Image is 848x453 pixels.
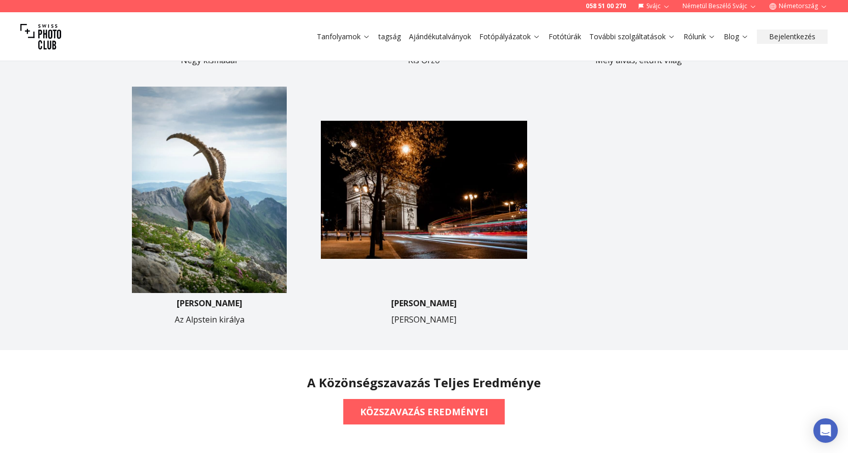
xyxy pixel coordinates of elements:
[549,32,581,42] a: Fotótúrák
[106,87,313,293] img: image
[544,30,585,44] button: Fotótúrák
[769,32,815,41] font: Bejelentkezés
[779,2,818,10] font: Németország
[343,399,505,424] button: KÖZSZAVAZÁS EREDMÉNYEI
[391,298,457,309] font: [PERSON_NAME]
[177,298,242,309] font: [PERSON_NAME]
[313,30,374,44] button: Tanfolyamok
[724,32,739,41] font: Blog
[409,32,471,41] font: Ajándékutalványok
[595,55,682,66] font: Mély alvás, eltűnt világ
[374,30,405,44] button: tagság
[757,30,828,44] button: Bejelentkezés
[589,32,666,41] font: További szolgáltatások
[317,32,370,42] a: Tanfolyamok
[317,32,361,41] font: Tanfolyamok
[378,32,401,42] a: tagság
[307,374,541,391] font: A közönségszavazás teljes eredménye
[724,32,749,42] a: Blog
[683,32,716,42] a: Rólunk
[586,2,626,10] a: 058 51 00 270
[391,314,456,325] font: [PERSON_NAME]
[409,32,471,42] a: Ajándékutalványok
[813,418,838,443] div: Open Intercom Messenger
[479,32,540,42] a: Fotópályázatok
[646,2,661,10] font: Svájc
[682,2,747,10] font: Németül beszélő Svájc
[589,32,675,42] a: További szolgáltatások
[405,30,475,44] button: Ajándékutalványok
[408,55,440,66] font: Kis Őrző
[360,406,488,418] font: KÖZSZAVAZÁS EREDMÉNYEI
[720,30,753,44] button: Blog
[683,32,706,41] font: Rólunk
[585,30,679,44] button: További szolgáltatások
[378,32,401,41] font: tagság
[181,55,238,66] font: Négy kismadár
[321,87,527,293] img: image
[20,16,61,57] img: Svájci fotóklub
[679,30,720,44] button: Rólunk
[549,32,581,41] font: Fotótúrák
[479,32,531,41] font: Fotópályázatok
[175,314,244,325] font: Az Alpstein királya
[475,30,544,44] button: Fotópályázatok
